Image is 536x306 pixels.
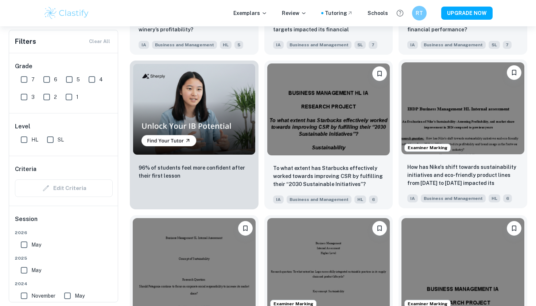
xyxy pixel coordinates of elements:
a: Thumbnail96% of students feel more confident after their first lesson [130,61,259,209]
span: 6 [503,194,512,202]
p: 96% of students feel more confident after their first lesson [139,164,250,180]
p: Exemplars [233,9,267,17]
span: Examiner Marking [405,144,450,151]
span: SL [354,41,366,49]
button: Help and Feedback [394,7,406,19]
span: 3 [31,93,35,101]
a: Tutoring [325,9,353,17]
span: Business and Management [421,41,486,49]
span: 2 [54,93,57,101]
span: Business and Management [287,41,351,49]
span: IA [139,41,149,49]
span: 6 [369,195,378,204]
span: 2026 [15,229,113,236]
a: BookmarkTo what extent has Starbucks effectively worked towards improving CSR by fulfilling their... [264,61,393,209]
img: Business and Management IA example thumbnail: How has Nike's shift towards sustainabil [401,62,524,154]
h6: Session [15,215,113,229]
h6: Level [15,122,113,131]
span: 5 [234,41,243,49]
p: Review [282,9,307,17]
span: 2024 [15,280,113,287]
span: HL [31,136,38,144]
button: Bookmark [372,221,387,236]
span: HL [489,194,500,202]
a: Examiner MarkingBookmarkHow has Nike's shift towards sustainability initiatives and eco-friendly ... [399,61,527,209]
span: 4 [99,75,103,84]
p: How has Nike's shift towards sustainability initiatives and eco-friendly product lines from 2021 ... [407,163,518,188]
span: 6 [54,75,57,84]
span: May [75,292,85,300]
img: Business and Management IA example thumbnail: To what extent has Starbucks effectively [267,63,390,155]
button: RT [412,6,427,20]
span: 5 [77,75,80,84]
img: Thumbnail [133,63,256,155]
span: IA [407,194,418,202]
h6: Filters [15,36,36,47]
span: IA [273,195,284,204]
h6: Criteria [15,165,36,174]
button: Bookmark [238,221,253,236]
span: Business and Management [421,194,486,202]
div: Criteria filters are unavailable when searching by topic [15,179,113,197]
span: 2025 [15,255,113,262]
span: SL [58,136,64,144]
span: 1 [76,93,78,101]
span: HL [220,41,232,49]
span: IA [273,41,284,49]
h6: Grade [15,62,113,71]
span: May [31,241,41,249]
span: Business and Management [152,41,217,49]
h6: RT [415,9,424,17]
p: To what extent has Starbucks effectively worked towards improving CSR by fulfilling their “2030 S... [273,164,384,188]
span: SL [489,41,500,49]
span: HL [354,195,366,204]
span: IA [407,41,418,49]
span: 7 [31,75,35,84]
span: Business and Management [287,195,351,204]
span: November [31,292,55,300]
span: 7 [369,41,377,49]
img: Clastify logo [43,6,90,20]
button: Bookmark [372,66,387,81]
a: Schools [368,9,388,17]
button: Bookmark [507,65,521,80]
button: Bookmark [507,221,521,236]
span: May [31,266,41,274]
span: 7 [503,41,512,49]
button: UPGRADE NOW [441,7,493,20]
